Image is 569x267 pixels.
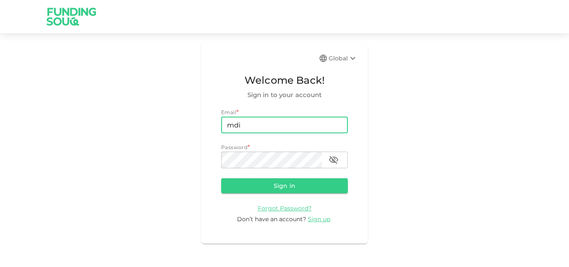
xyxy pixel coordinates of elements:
[258,204,312,212] a: Forgot Password?
[221,178,348,193] button: Sign in
[258,205,312,212] span: Forgot Password?
[221,72,348,88] span: Welcome Back!
[308,215,330,223] span: Sign up
[221,117,348,133] input: email
[221,90,348,100] span: Sign in to your account
[221,144,247,150] span: Password
[221,109,236,115] span: Email
[237,215,306,223] span: Don’t have an account?
[329,53,358,63] div: Global
[221,152,322,168] input: password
